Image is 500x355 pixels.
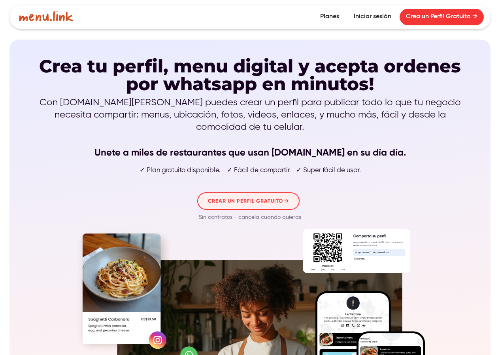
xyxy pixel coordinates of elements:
[197,192,300,210] a: CREAR UN PERFIL GRATUITO →
[196,210,304,225] p: Sin contratos - cancela cuando quieras
[400,9,484,25] a: Crea un Perfil Gratuito →
[314,9,345,25] a: Planes
[94,146,406,158] strong: Unete a miles de restaurantes que usan [DOMAIN_NAME] en su día día.
[296,166,361,175] p: ✓ Super fácil de usar.
[37,97,464,159] p: Con [DOMAIN_NAME][PERSON_NAME] puedes crear un perfil para publicar todo lo que tu negocio necesi...
[227,166,290,175] p: ✓ Fácil de compartir
[140,166,221,175] p: ✓ Plan gratuito disponible.
[37,57,464,93] h1: Crea tu perfil, menu digital y acepta ordenes por whatsapp en minutos!
[347,9,398,25] a: Iniciar sesión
